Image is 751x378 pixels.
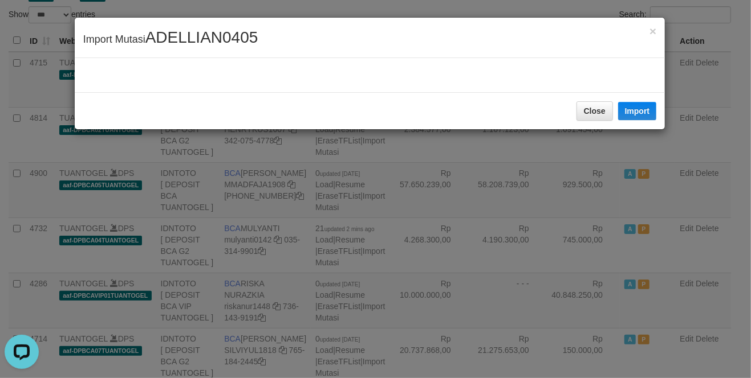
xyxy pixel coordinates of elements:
[145,28,258,46] span: ADELLIAN0405
[83,34,258,45] span: Import Mutasi
[649,24,656,38] span: ×
[618,102,657,120] button: Import
[5,5,39,39] button: Open LiveChat chat widget
[649,25,656,37] button: Close
[577,101,613,121] button: Close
